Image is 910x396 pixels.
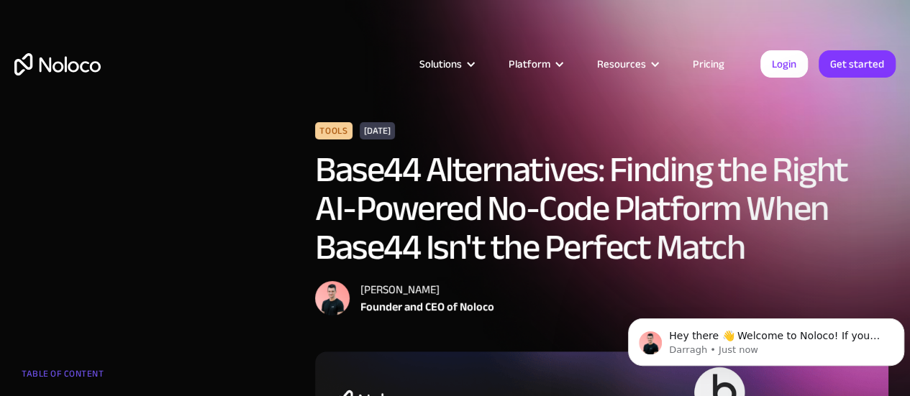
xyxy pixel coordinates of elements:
[491,55,579,73] div: Platform
[819,50,896,78] a: Get started
[675,55,742,73] a: Pricing
[401,55,491,73] div: Solutions
[597,55,646,73] div: Resources
[360,281,494,298] div: [PERSON_NAME]
[760,50,808,78] a: Login
[419,55,462,73] div: Solutions
[360,298,494,316] div: Founder and CEO of Noloco
[14,53,101,75] a: home
[315,150,888,267] h1: Base44 Alternatives: Finding the Right AI-Powered No-Code Platform When Base44 Isn't the Perfect ...
[22,363,193,392] div: TABLE OF CONTENT
[509,55,550,73] div: Platform
[622,288,910,389] iframe: Intercom notifications message
[579,55,675,73] div: Resources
